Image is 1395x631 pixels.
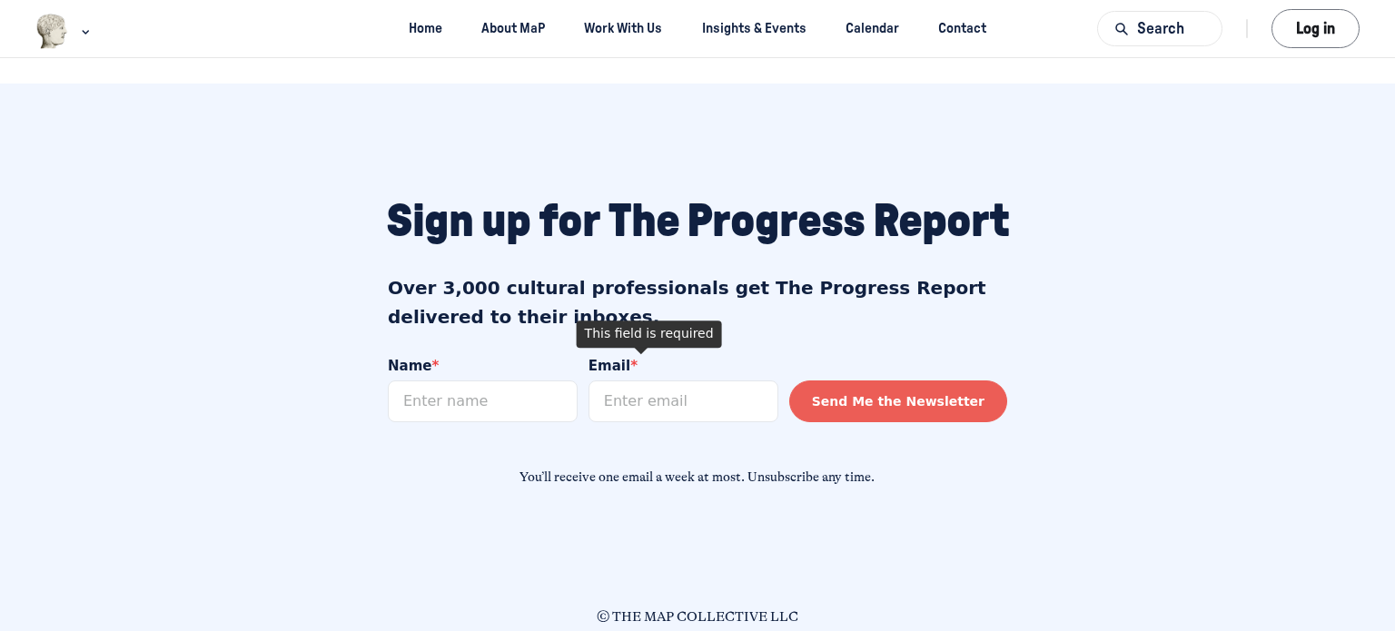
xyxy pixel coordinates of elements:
input: Enter email [203,107,392,149]
a: Home [393,12,459,45]
span: Name [2,83,53,104]
button: Museums as Progress logo [35,12,94,51]
span: You’ll receive one email a week at most. Unsubscribe any time. [519,469,875,485]
a: Calendar [829,12,915,45]
p: Sign up for The Progress Report [386,193,1009,250]
a: Insights & Events [686,12,822,45]
button: Search [1097,11,1222,46]
span: © THE MAP COLLECTIVE LLC [597,609,798,625]
input: Enter name [2,107,192,149]
div: This field is required [199,53,328,71]
a: Contact [923,12,1003,45]
span: Email [203,83,252,104]
a: Work With Us [569,12,678,45]
button: Send Me the Newsletter [403,107,621,149]
a: About MaP [466,12,561,45]
img: Museums as Progress logo [35,14,69,49]
button: Log in [1271,9,1360,48]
